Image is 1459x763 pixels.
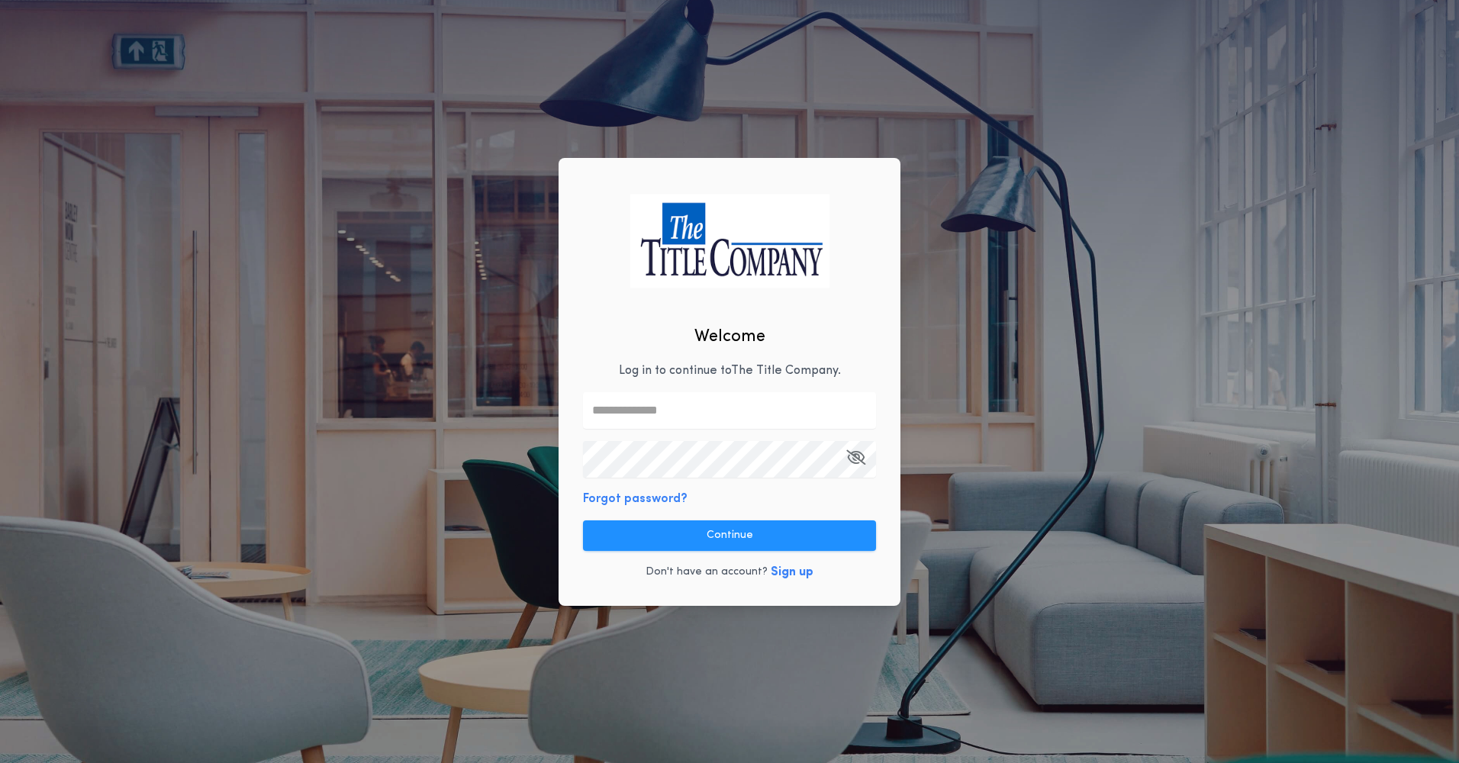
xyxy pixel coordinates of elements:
button: Sign up [771,563,813,581]
button: Forgot password? [583,490,688,508]
p: Don't have an account? [646,565,768,580]
h2: Welcome [694,324,765,349]
p: Log in to continue to The Title Company . [619,362,841,380]
button: Continue [583,520,876,551]
img: logo [630,194,829,288]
